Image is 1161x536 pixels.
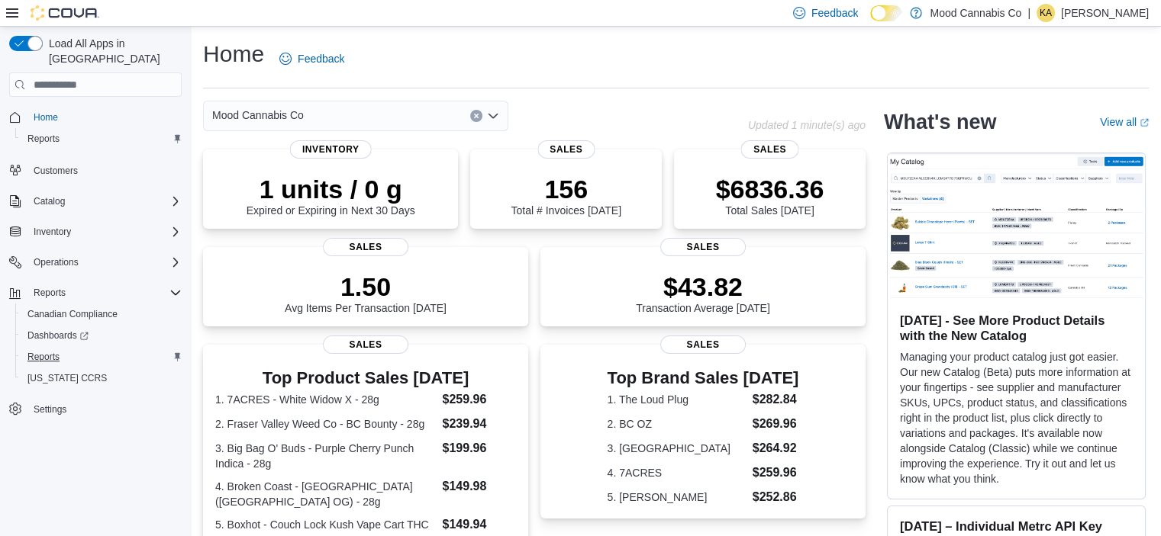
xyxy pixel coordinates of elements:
[442,439,515,457] dd: $199.96
[3,159,188,181] button: Customers
[470,110,482,122] button: Clear input
[487,110,499,122] button: Open list of options
[608,441,747,456] dt: 3. [GEOGRAPHIC_DATA]
[21,369,182,387] span: Washington CCRS
[748,119,866,131] p: Updated 1 minute(s) ago
[34,403,66,416] span: Settings
[930,4,1021,22] p: Mood Cannabis Co
[34,226,71,238] span: Inventory
[1140,118,1149,127] svg: External link
[608,465,747,480] dt: 4. 7ACRES
[27,192,182,210] span: Catalog
[34,195,65,207] span: Catalog
[27,192,71,210] button: Catalog
[1037,4,1055,22] div: Kendra Andaloro
[215,392,436,407] dt: 1. 7ACRES - White Widow X - 28g
[21,326,95,345] a: Dashboards
[27,400,73,419] a: Settings
[43,36,182,66] span: Load All Apps in [GEOGRAPHIC_DATA]
[215,369,516,387] h3: Top Product Sales [DATE]
[34,165,78,177] span: Customers
[285,271,447,302] p: 1.50
[3,191,188,212] button: Catalog
[608,489,747,505] dt: 5. [PERSON_NAME]
[27,372,107,384] span: [US_STATE] CCRS
[753,390,799,409] dd: $282.84
[442,415,515,433] dd: $239.94
[27,329,89,342] span: Dashboards
[285,271,447,314] div: Avg Items Per Transaction [DATE]
[21,348,66,366] a: Reports
[323,238,408,256] span: Sales
[511,174,621,204] p: 156
[1061,4,1149,22] p: [PERSON_NAME]
[27,400,182,419] span: Settings
[716,174,824,217] div: Total Sales [DATE]
[900,349,1133,486] p: Managing your product catalog just got easier. Our new Catalog (Beta) puts more information at yo...
[9,100,182,460] nav: Complex example
[870,21,871,22] span: Dark Mode
[27,223,77,241] button: Inventory
[203,39,264,69] h1: Home
[3,106,188,128] button: Home
[753,439,799,457] dd: $264.92
[870,5,902,21] input: Dark Mode
[27,284,182,302] span: Reports
[442,515,515,534] dd: $149.94
[636,271,770,314] div: Transaction Average [DATE]
[741,140,798,159] span: Sales
[27,253,182,271] span: Operations
[27,162,84,180] a: Customers
[537,140,595,159] span: Sales
[636,271,770,302] p: $43.82
[15,303,188,325] button: Canadian Compliance
[660,238,746,256] span: Sales
[215,479,436,509] dt: 4. Broken Coast - [GEOGRAPHIC_DATA] ([GEOGRAPHIC_DATA] OG) - 28g
[27,133,60,145] span: Reports
[884,110,996,134] h2: What's new
[442,390,515,409] dd: $259.96
[34,287,66,299] span: Reports
[298,51,344,66] span: Feedback
[212,106,304,124] span: Mood Cannabis Co
[3,252,188,273] button: Operations
[442,477,515,496] dd: $149.98
[273,43,350,74] a: Feedback
[608,416,747,432] dt: 2. BC OZ
[811,5,858,21] span: Feedback
[3,221,188,242] button: Inventory
[15,325,188,346] a: Dashboards
[323,335,408,354] span: Sales
[247,174,415,217] div: Expired or Expiring in Next 30 Days
[900,313,1133,343] h3: [DATE] - See More Product Details with the New Catalog
[15,128,188,149] button: Reports
[15,367,188,389] button: [US_STATE] CCRS
[27,223,182,241] span: Inventory
[1100,116,1149,128] a: View allExternal link
[27,108,182,127] span: Home
[753,488,799,506] dd: $252.86
[660,335,746,354] span: Sales
[290,140,372,159] span: Inventory
[3,282,188,303] button: Reports
[21,369,113,387] a: [US_STATE] CCRS
[511,174,621,217] div: Total # Invoices [DATE]
[27,160,182,179] span: Customers
[27,284,72,302] button: Reports
[15,346,188,367] button: Reports
[215,441,436,471] dt: 3. Big Bag O' Buds - Purple Cherry Punch Indica - 28g
[21,130,182,148] span: Reports
[1040,4,1052,22] span: KA
[21,130,66,148] a: Reports
[247,174,415,204] p: 1 units / 0 g
[753,464,799,482] dd: $259.96
[31,5,99,21] img: Cova
[34,256,79,268] span: Operations
[34,111,58,124] span: Home
[21,305,124,323] a: Canadian Compliance
[27,253,85,271] button: Operations
[716,174,824,204] p: $6836.36
[3,398,188,420] button: Settings
[215,416,436,432] dt: 2. Fraser Valley Weed Co - BC Bounty - 28g
[608,392,747,407] dt: 1. The Loud Plug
